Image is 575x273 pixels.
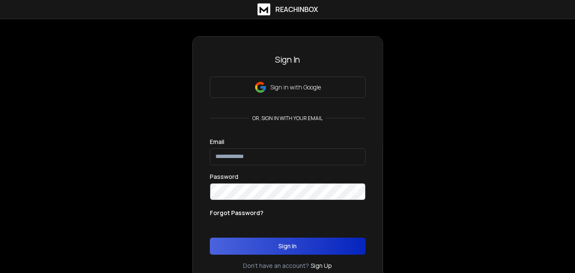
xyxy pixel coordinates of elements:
[210,77,366,98] button: Sign in with Google
[210,209,263,217] p: Forgot Password?
[243,262,309,270] p: Don't have an account?
[210,174,238,180] label: Password
[270,83,321,92] p: Sign in with Google
[257,3,318,15] a: ReachInbox
[275,4,318,14] h1: ReachInbox
[257,3,270,15] img: logo
[249,115,326,122] p: or, sign in with your email
[210,54,366,66] h3: Sign In
[210,238,366,255] button: Sign In
[210,139,224,145] label: Email
[311,262,332,270] a: Sign Up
